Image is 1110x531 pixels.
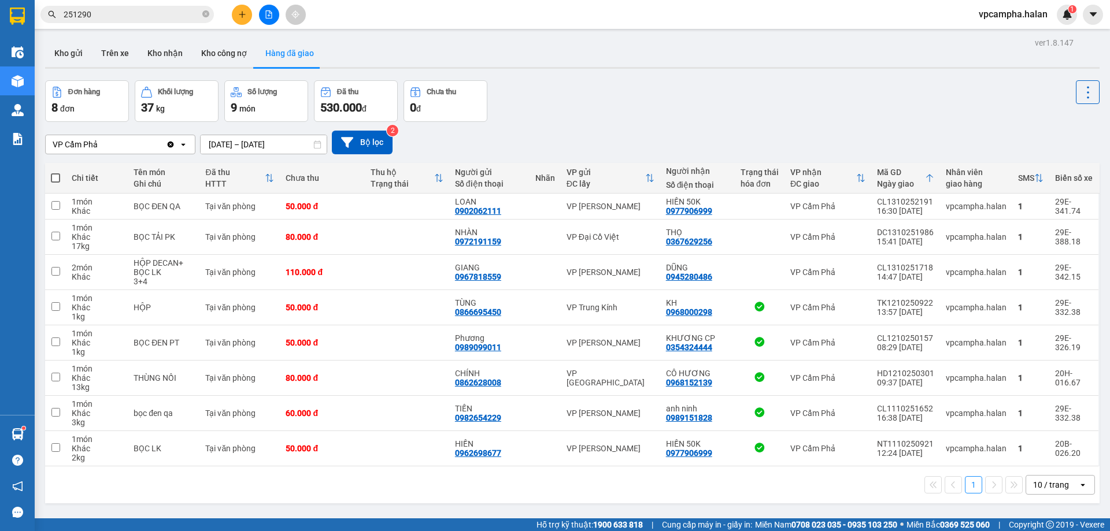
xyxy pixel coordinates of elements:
[72,232,122,242] div: Khác
[68,88,100,96] div: Đơn hàng
[946,338,1007,347] div: vpcampha.halan
[332,131,393,154] button: Bộ lọc
[946,373,1007,383] div: vpcampha.halan
[455,439,524,448] div: HIỀN
[877,263,934,272] div: CL1310251718
[877,404,934,413] div: CL1110251652
[455,298,524,307] div: TÙNG
[455,333,524,343] div: Phương
[205,268,274,277] div: Tại văn phòng
[666,307,712,317] div: 0968000298
[567,303,654,312] div: VP Trung Kính
[60,104,75,113] span: đơn
[259,5,279,25] button: file-add
[314,80,398,122] button: Đã thu530.000đ
[946,268,1007,277] div: vpcampha.halan
[946,303,1007,312] div: vpcampha.halan
[1012,163,1049,194] th: Toggle SortBy
[10,8,25,25] img: logo-vxr
[286,303,358,312] div: 50.000 đ
[1055,228,1093,246] div: 29E-388.18
[455,228,524,237] div: NHÀN
[232,5,252,25] button: plus
[965,476,982,493] button: 1
[12,75,24,87] img: warehouse-icon
[666,166,729,176] div: Người nhận
[1018,173,1034,183] div: SMS
[652,518,653,531] span: |
[666,369,729,378] div: CÔ HƯƠNG
[1055,439,1093,458] div: 20B-026.20
[741,168,779,177] div: Trạng thái
[900,522,904,527] span: ⚪️
[946,409,1007,418] div: vpcampha.halan
[946,179,1007,188] div: giao hàng
[72,399,122,409] div: 1 món
[404,80,487,122] button: Chưa thu0đ
[946,168,1007,177] div: Nhân viên
[877,307,934,317] div: 13:57 [DATE]
[202,9,209,20] span: close-circle
[455,413,501,422] div: 0982654229
[72,272,122,281] div: Khác
[567,202,654,211] div: VP [PERSON_NAME]
[205,373,274,383] div: Tại văn phòng
[1018,409,1044,418] div: 1
[567,444,654,453] div: VP [PERSON_NAME]
[134,179,194,188] div: Ghi chú
[205,303,274,312] div: Tại văn phòng
[946,232,1007,242] div: vpcampha.halan
[455,206,501,216] div: 0902062111
[1062,9,1072,20] img: icon-new-feature
[666,263,729,272] div: DŨNG
[1018,202,1044,211] div: 1
[1088,9,1098,20] span: caret-down
[1046,521,1054,529] span: copyright
[790,303,865,312] div: VP Cẩm Phả
[134,168,194,177] div: Tên món
[790,179,856,188] div: ĐC giao
[666,180,729,190] div: Số điện thoại
[1070,5,1074,13] span: 1
[871,163,940,194] th: Toggle SortBy
[199,163,280,194] th: Toggle SortBy
[286,409,358,418] div: 60.000 đ
[205,232,274,242] div: Tại văn phòng
[239,104,256,113] span: món
[1033,479,1069,491] div: 10 / trang
[567,232,654,242] div: VP Đại Cồ Việt
[1055,173,1093,183] div: Biển số xe
[286,268,358,277] div: 110.000 đ
[877,298,934,307] div: TK1210250922
[135,80,219,122] button: Khối lượng37kg
[946,202,1007,211] div: vpcampha.halan
[1055,298,1093,317] div: 29E-332.38
[22,426,25,430] sup: 1
[1055,369,1093,387] div: 20H-016.67
[785,163,871,194] th: Toggle SortBy
[455,369,524,378] div: CHÍNH
[286,338,358,347] div: 50.000 đ
[1055,333,1093,352] div: 29E-326.19
[790,268,865,277] div: VP Cẩm Phả
[666,197,729,206] div: HIỀN 50K
[1035,36,1074,49] div: ver 1.8.147
[1018,268,1044,277] div: 1
[12,481,23,492] span: notification
[286,444,358,453] div: 50.000 đ
[877,179,925,188] div: Ngày giao
[666,333,729,343] div: KHƯƠNG CP
[940,520,990,529] strong: 0369 525 060
[72,364,122,373] div: 1 món
[877,448,934,458] div: 12:24 [DATE]
[72,435,122,444] div: 1 món
[877,228,934,237] div: DC1310251986
[286,232,358,242] div: 80.000 đ
[205,444,274,453] div: Tại văn phòng
[92,39,138,67] button: Trên xe
[567,168,645,177] div: VP gửi
[134,277,194,286] div: 3+4
[72,453,122,462] div: 2 kg
[790,168,856,177] div: VP nhận
[337,88,358,96] div: Đã thu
